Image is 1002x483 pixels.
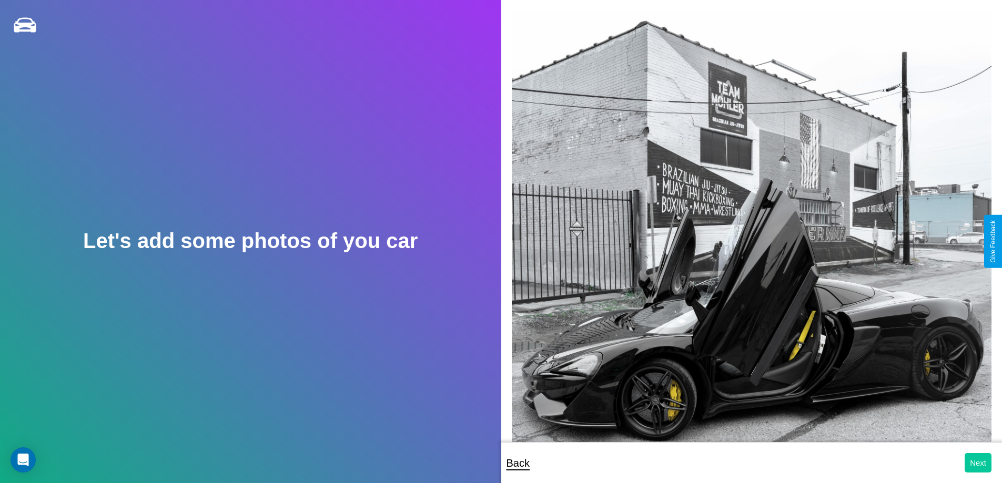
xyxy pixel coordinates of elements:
[83,229,418,253] h2: Let's add some photos of you car
[965,453,991,472] button: Next
[11,447,36,472] div: Open Intercom Messenger
[989,220,997,263] div: Give Feedback
[507,454,530,472] p: Back
[512,11,992,461] img: posted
